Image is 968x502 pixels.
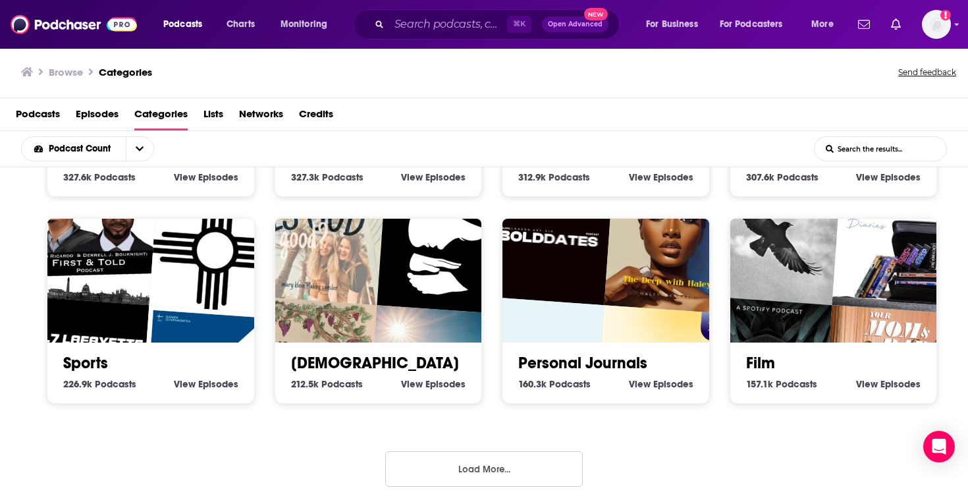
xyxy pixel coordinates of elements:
span: View [401,171,423,183]
a: Networks [239,103,283,130]
span: More [811,15,834,34]
a: View News Episodes [629,171,693,183]
a: View Fitness Episodes [401,171,466,183]
div: Crist'óCentro [377,181,509,314]
svg: Add a profile image [940,10,951,20]
h3: Browse [49,66,83,78]
a: 327.6k Music Podcasts [63,171,136,183]
span: Podcasts [322,171,363,183]
a: Sports [63,353,108,373]
a: Categories [99,66,152,78]
a: 226.9k Sports Podcasts [63,378,136,390]
span: Podcasts [776,378,817,390]
span: Podcasts [549,378,591,390]
img: TAKE 505 with SMALLS [149,181,281,314]
a: Lists [203,103,223,130]
a: 157.1k Film Podcasts [746,378,817,390]
div: Search podcasts, credits, & more... [365,9,632,40]
img: Bold Dates [481,173,613,305]
span: Logged in as KTMSseat4 [922,10,951,39]
img: First & Told [26,173,158,305]
img: Podchaser - Follow, Share and Rate Podcasts [11,12,137,37]
a: Podcasts [16,103,60,130]
span: Podcasts [95,378,136,390]
span: For Business [646,15,698,34]
a: Credits [299,103,333,130]
span: 312.9k [518,171,546,183]
button: open menu [154,14,219,35]
a: View Music Episodes [174,171,238,183]
a: Personal Journals [518,353,647,373]
span: Podcast Count [49,144,115,153]
span: Podcasts [549,171,590,183]
span: View [856,378,878,390]
span: 327.3k [291,171,319,183]
span: View [856,171,878,183]
a: Show notifications dropdown [853,13,875,36]
a: 312.9k News Podcasts [518,171,590,183]
span: Charts [227,15,255,34]
span: Podcasts [163,15,202,34]
span: New [584,8,608,20]
div: The Black Case Diaries Movie/TV Podcast [832,181,964,314]
a: Film [746,353,775,373]
span: 212.5k [291,378,319,390]
span: For Podcasters [720,15,783,34]
a: View [DEMOGRAPHIC_DATA] Episodes [401,378,466,390]
a: View Sports Episodes [174,378,238,390]
a: 307.6k Comedy Podcasts [746,171,819,183]
a: 327.3k Fitness Podcasts [291,171,363,183]
span: Episodes [425,378,466,390]
button: open menu [802,14,850,35]
img: The Deep With Haley [604,181,736,314]
span: Monitoring [281,15,327,34]
a: Categories [134,103,188,130]
span: Episodes [653,378,693,390]
span: View [401,378,423,390]
span: ⌘ K [507,16,531,33]
span: 160.3k [518,378,547,390]
span: Podcasts [321,378,363,390]
a: View Comedy Episodes [856,171,921,183]
a: Show notifications dropdown [886,13,906,36]
button: open menu [126,137,153,161]
a: Charts [218,14,263,35]
input: Search podcasts, credits, & more... [389,14,507,35]
span: Episodes [198,378,238,390]
img: The Ghosts of Harrenhal: A Song of Ice and Fire Podcast (ASOIAF) [708,173,840,305]
img: is God good? [253,173,385,305]
span: View [174,378,196,390]
span: Episodes [653,171,693,183]
span: 226.9k [63,378,92,390]
span: Episodes [880,378,921,390]
span: Open Advanced [548,21,603,28]
button: open menu [271,14,344,35]
a: Episodes [76,103,119,130]
button: Send feedback [894,63,960,82]
span: Episodes [198,171,238,183]
span: 307.6k [746,171,774,183]
a: [DEMOGRAPHIC_DATA] [291,353,459,373]
a: View Film Episodes [856,378,921,390]
img: User Profile [922,10,951,39]
h2: Choose List sort [21,136,175,161]
span: View [629,171,651,183]
span: Episodes [880,171,921,183]
button: open menu [22,144,126,153]
a: View Personal Journals Episodes [629,378,693,390]
span: Podcasts [777,171,819,183]
button: open menu [711,14,802,35]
